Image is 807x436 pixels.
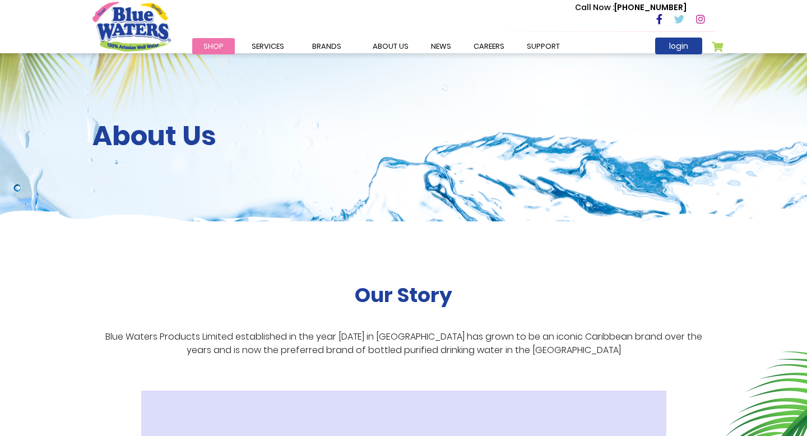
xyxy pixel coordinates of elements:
[361,38,420,54] a: about us
[462,38,516,54] a: careers
[92,120,715,152] h2: About Us
[575,2,687,13] p: [PHONE_NUMBER]
[420,38,462,54] a: News
[312,41,341,52] span: Brands
[252,41,284,52] span: Services
[92,2,171,51] a: store logo
[203,41,224,52] span: Shop
[575,2,614,13] span: Call Now :
[92,330,715,357] p: Blue Waters Products Limited established in the year [DATE] in [GEOGRAPHIC_DATA] has grown to be ...
[355,283,452,307] h2: Our Story
[516,38,571,54] a: support
[655,38,702,54] a: login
